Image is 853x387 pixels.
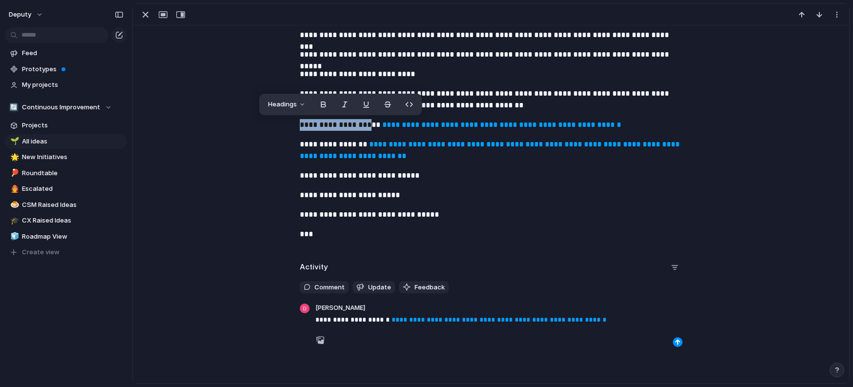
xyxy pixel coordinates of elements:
[22,121,124,130] span: Projects
[22,232,124,242] span: Roadmap View
[9,10,31,20] span: deputy
[10,136,17,147] div: 🌱
[9,200,19,210] button: 🍮
[5,150,127,164] a: 🌟New Initiatives
[9,184,19,194] button: 👨‍🚒
[10,199,17,210] div: 🍮
[10,152,17,163] div: 🌟
[5,182,127,196] a: 👨‍🚒Escalated
[300,262,328,273] h2: Activity
[22,200,124,210] span: CSM Raised Ideas
[5,134,127,149] a: 🌱All ideas
[5,213,127,228] a: 🎓CX Raised Ideas
[415,283,445,292] span: Feedback
[314,283,345,292] span: Comment
[10,215,17,226] div: 🎓
[5,62,127,77] a: Prototypes
[10,183,17,195] div: 👨‍🚒
[5,198,127,212] a: 🍮CSM Raised Ideas
[5,118,127,133] a: Projects
[10,167,17,179] div: 🏓
[22,137,124,146] span: All ideas
[399,281,449,294] button: Feedback
[368,283,391,292] span: Update
[9,168,19,178] button: 🏓
[262,97,312,112] button: Headings
[5,100,127,115] button: 🔄Continuous Improvement
[9,216,19,225] button: 🎓
[22,80,124,90] span: My projects
[9,152,19,162] button: 🌟
[22,64,124,74] span: Prototypes
[10,231,17,242] div: 🧊
[268,100,297,109] span: Headings
[315,303,365,314] span: [PERSON_NAME]
[22,184,124,194] span: Escalated
[9,232,19,242] button: 🧊
[5,245,127,260] button: Create view
[22,216,124,225] span: CX Raised Ideas
[9,102,19,112] div: 🔄
[22,247,60,257] span: Create view
[353,281,395,294] button: Update
[9,137,19,146] button: 🌱
[22,152,124,162] span: New Initiatives
[22,168,124,178] span: Roundtable
[5,78,127,92] a: My projects
[22,48,124,58] span: Feed
[22,102,100,112] span: Continuous Improvement
[4,7,48,22] button: deputy
[300,281,349,294] button: Comment
[5,46,127,61] a: Feed
[5,166,127,181] a: 🏓Roundtable
[5,229,127,244] a: 🧊Roadmap View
